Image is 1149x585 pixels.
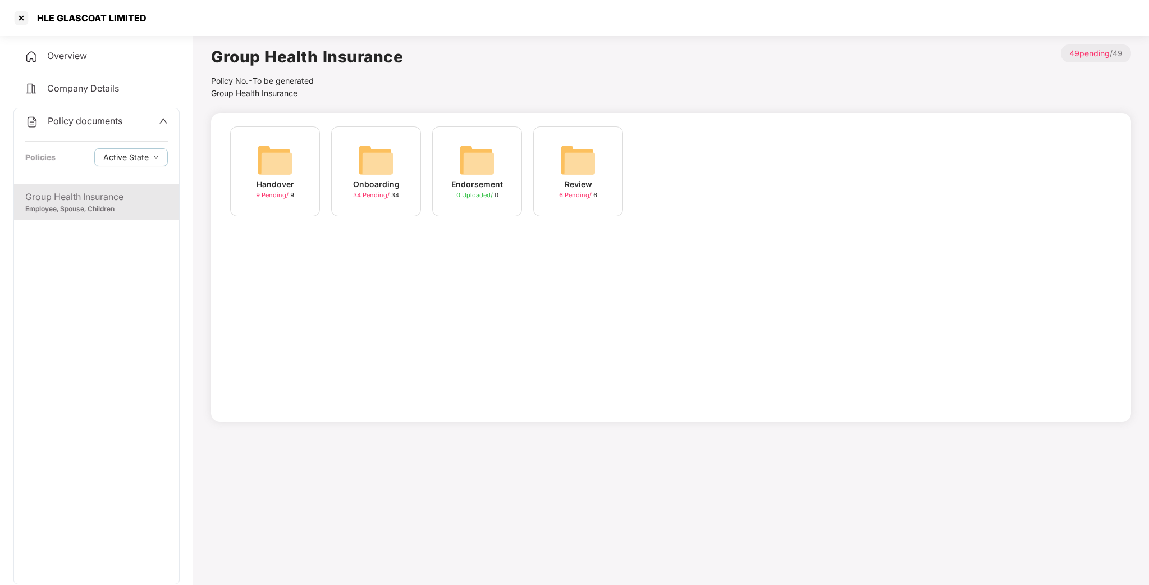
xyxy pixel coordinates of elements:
[1069,48,1110,58] span: 49 pending
[211,44,403,69] h1: Group Health Insurance
[257,142,293,178] img: svg+xml;base64,PHN2ZyB4bWxucz0iaHR0cDovL3d3dy53My5vcmcvMjAwMC9zdmciIHdpZHRoPSI2NCIgaGVpZ2h0PSI2NC...
[30,12,147,24] div: HLE GLASCOAT LIMITED
[451,178,503,191] div: Endorsement
[25,204,168,215] div: Employee, Spouse, Children
[353,191,399,200] div: 34
[358,142,394,178] img: svg+xml;base64,PHN2ZyB4bWxucz0iaHR0cDovL3d3dy53My5vcmcvMjAwMC9zdmciIHdpZHRoPSI2NCIgaGVpZ2h0PSI2NC...
[456,191,495,199] span: 0 Uploaded /
[25,82,38,96] img: svg+xml;base64,PHN2ZyB4bWxucz0iaHR0cDovL3d3dy53My5vcmcvMjAwMC9zdmciIHdpZHRoPSIyNCIgaGVpZ2h0PSIyNC...
[47,83,119,94] span: Company Details
[459,142,495,178] img: svg+xml;base64,PHN2ZyB4bWxucz0iaHR0cDovL3d3dy53My5vcmcvMjAwMC9zdmciIHdpZHRoPSI2NCIgaGVpZ2h0PSI2NC...
[456,191,498,200] div: 0
[353,191,391,199] span: 34 Pending /
[256,191,294,200] div: 9
[559,191,593,199] span: 6 Pending /
[153,155,159,161] span: down
[25,151,56,164] div: Policies
[565,178,592,191] div: Review
[256,191,290,199] span: 9 Pending /
[94,148,168,166] button: Active Statedown
[159,116,168,125] span: up
[1061,44,1131,62] p: / 49
[47,50,87,61] span: Overview
[211,75,403,87] div: Policy No.- To be generated
[211,88,297,98] span: Group Health Insurance
[560,142,596,178] img: svg+xml;base64,PHN2ZyB4bWxucz0iaHR0cDovL3d3dy53My5vcmcvMjAwMC9zdmciIHdpZHRoPSI2NCIgaGVpZ2h0PSI2NC...
[353,178,400,191] div: Onboarding
[25,190,168,204] div: Group Health Insurance
[25,50,38,64] img: svg+xml;base64,PHN2ZyB4bWxucz0iaHR0cDovL3d3dy53My5vcmcvMjAwMC9zdmciIHdpZHRoPSIyNCIgaGVpZ2h0PSIyNC...
[559,191,597,200] div: 6
[257,178,294,191] div: Handover
[48,115,122,126] span: Policy documents
[25,115,39,129] img: svg+xml;base64,PHN2ZyB4bWxucz0iaHR0cDovL3d3dy53My5vcmcvMjAwMC9zdmciIHdpZHRoPSIyNCIgaGVpZ2h0PSIyNC...
[103,151,149,164] span: Active State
